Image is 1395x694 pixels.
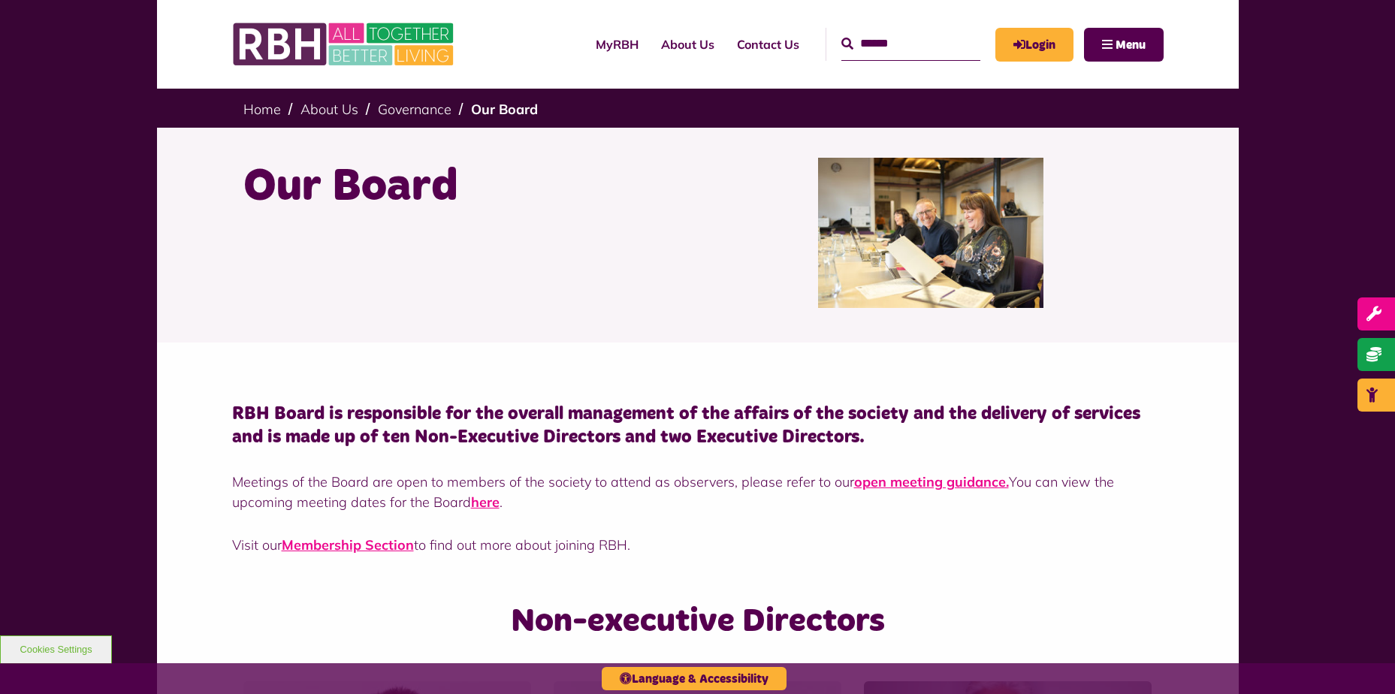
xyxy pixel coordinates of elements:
button: Language & Accessibility [602,667,787,690]
a: MyRBH [995,28,1073,62]
p: Meetings of the Board are open to members of the society to attend as observers, please refer to ... [232,472,1164,512]
img: RBH [232,15,457,74]
a: open meeting guidance. [854,473,1009,490]
button: Navigation [1084,28,1164,62]
h4: RBH Board is responsible for the overall management of the affairs of the society and the deliver... [232,403,1164,449]
h2: Non-executive Directors [387,600,1008,643]
a: Membership Section [282,536,414,554]
span: Menu [1116,39,1146,51]
a: MyRBH [584,24,650,65]
img: RBH Board 1 [818,158,1043,308]
a: Home [243,101,281,118]
a: Governance [378,101,451,118]
a: About Us [300,101,358,118]
h1: Our Board [243,158,687,216]
a: About Us [650,24,726,65]
a: Our Board [471,101,538,118]
p: Visit our to find out more about joining RBH. [232,535,1164,555]
a: Contact Us [726,24,811,65]
a: here [471,493,500,511]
